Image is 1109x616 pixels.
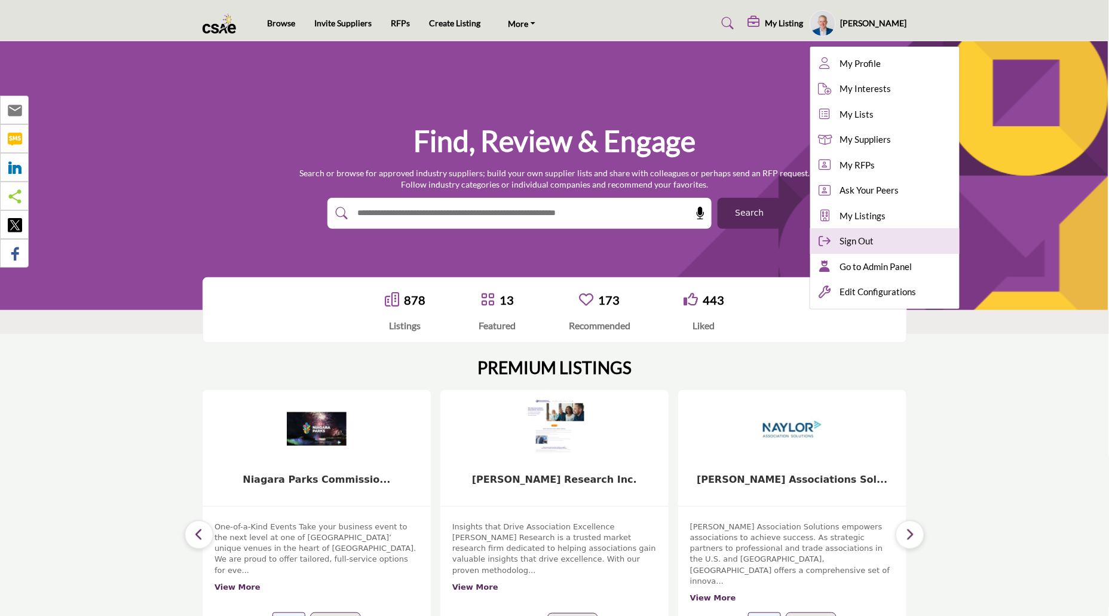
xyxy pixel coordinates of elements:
[765,18,804,29] h5: My Listing
[299,167,810,191] p: Search or browse for approved industry suppliers; build your own supplier lists and share with co...
[598,293,620,307] a: 173
[684,292,698,307] i: Go to Liked
[840,183,899,197] span: Ask Your Peers
[810,10,836,36] button: Show hide supplier dropdown
[569,318,630,333] div: Recommended
[500,15,544,32] a: More
[391,18,410,28] a: RFPs
[267,18,295,28] a: Browse
[413,122,696,160] h1: Find, Review & Engage
[684,318,724,333] div: Liked
[203,14,243,33] img: Site Logo
[810,177,960,203] a: Ask Your Peers
[525,399,584,459] img: Bramm Research Inc.
[697,474,887,485] a: [PERSON_NAME] Associations Sol...
[472,474,637,485] b: Bramm Research Inc.
[840,285,917,299] span: Edit Configurations
[479,318,516,333] div: Featured
[472,474,637,485] a: [PERSON_NAME] Research Inc.
[840,133,892,146] span: My Suppliers
[810,203,960,229] a: My Listings
[810,127,960,152] a: My Suppliers
[429,18,480,28] a: Create Listing
[710,14,742,33] a: Search
[690,593,736,602] a: View More
[480,292,495,308] a: Go to Featured
[718,198,782,229] button: Search
[500,293,514,307] a: 13
[810,102,960,127] a: My Lists
[452,583,498,592] a: View More
[703,293,724,307] a: 443
[840,108,874,121] span: My Lists
[762,399,822,459] img: Naylor Associations Sol...
[579,292,593,308] a: Go to Recommended
[690,522,894,603] div: [PERSON_NAME] Association Solutions empowers associations to achieve success. As strategic partne...
[404,293,425,307] a: 878
[840,57,881,71] span: My Profile
[385,318,425,333] div: Listings
[840,234,874,248] span: Sign Out
[810,152,960,178] a: My RFPs
[841,17,907,29] h5: [PERSON_NAME]
[840,82,892,96] span: My Interests
[215,583,261,592] a: View More
[840,260,912,274] span: Go to Admin Panel
[697,474,887,485] b: Naylor Associations Sol...
[287,399,347,459] img: Niagara Parks Commissio...
[840,158,875,172] span: My RFPs
[735,207,764,219] span: Search
[810,51,960,76] a: My Profile
[314,18,372,28] a: Invite Suppliers
[452,522,657,604] div: Insights that Drive Association Excellence [PERSON_NAME] Research is a trusted market research fi...
[477,358,632,378] h2: PREMIUM LISTINGS
[215,522,419,603] div: One-of-a-Kind Events Take your business event to the next level at one of [GEOGRAPHIC_DATA]’ uniq...
[840,209,886,223] span: My Listings
[243,474,390,485] a: Niagara Parks Commissio...
[748,16,804,30] div: My Listing
[810,76,960,102] a: My Interests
